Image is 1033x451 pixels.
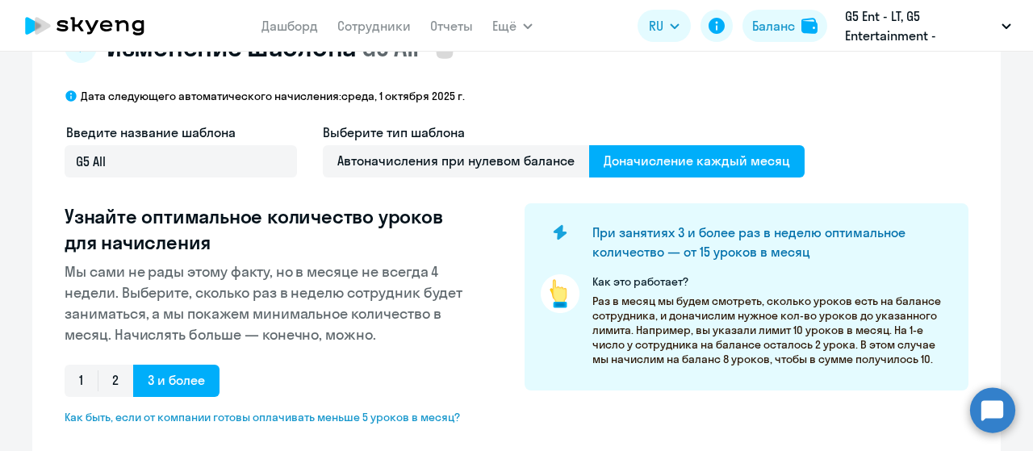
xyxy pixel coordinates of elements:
button: Балансbalance [742,10,827,42]
button: G5 Ent - LT, G5 Entertainment - [GEOGRAPHIC_DATA] / G5 Holdings LTD [837,6,1019,45]
a: Дашборд [261,18,318,34]
p: Раз в месяц мы будем смотреть, сколько уроков есть на балансе сотрудника, и доначислим нужное кол... [592,294,952,366]
span: 2 [98,365,133,397]
span: RU [649,16,663,35]
p: Как это работает? [592,274,952,289]
span: Ещё [492,16,516,35]
h4: Выберите тип шаблона [323,123,805,142]
h4: При занятиях 3 и более раз в неделю оптимальное количество — от 15 уроков в месяц [592,223,941,261]
span: 3 и более [133,365,220,397]
button: Ещё [492,10,533,42]
span: 1 [65,365,98,397]
p: Мы сами не рады этому факту, но в месяце не всегда 4 недели. Выберите, сколько раз в неделю сотру... [65,261,473,345]
a: Сотрудники [337,18,411,34]
span: Как быть, если от компании готовы оплачивать меньше 5 уроков в месяц? [65,410,473,424]
span: Введите название шаблона [66,124,236,140]
input: Без названия [65,145,297,177]
p: G5 Ent - LT, G5 Entertainment - [GEOGRAPHIC_DATA] / G5 Holdings LTD [845,6,995,45]
img: pointer-circle [541,274,579,313]
button: RU [638,10,691,42]
h3: Узнайте оптимальное количество уроков для начисления [65,203,473,255]
img: balance [801,18,818,34]
div: Баланс [752,16,795,35]
a: Отчеты [430,18,473,34]
span: Доначисление каждый месяц [589,145,805,177]
p: Дата следующего автоматического начисления: среда, 1 октября 2025 г. [81,89,465,103]
span: Автоначисления при нулевом балансе [323,145,589,177]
